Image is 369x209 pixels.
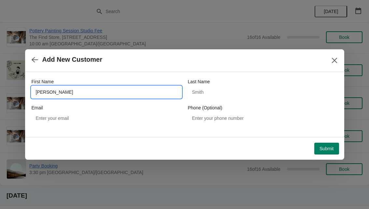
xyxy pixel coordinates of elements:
button: Close [329,55,340,66]
label: Last Name [188,78,210,85]
label: Phone (Optional) [188,104,222,111]
input: Enter your email [32,112,181,124]
h2: Add New Customer [42,56,102,63]
input: Smith [188,86,338,98]
input: Enter your phone number [188,112,338,124]
button: Submit [314,143,339,154]
span: Submit [319,146,334,151]
label: Email [32,104,43,111]
input: John [32,86,181,98]
label: First Name [32,78,54,85]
